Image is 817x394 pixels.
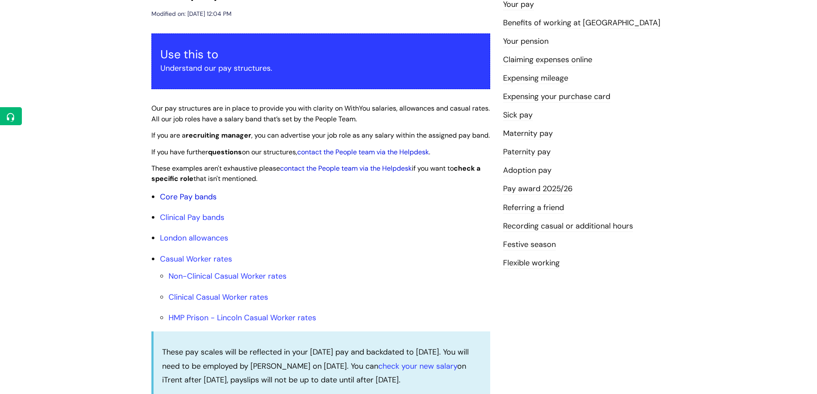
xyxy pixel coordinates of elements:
a: Paternity pay [503,147,551,158]
span: These examples aren't exhaustive please if you want to that isn't mentioned. [151,164,480,183]
a: Referring a friend [503,202,564,214]
a: Expensing your purchase card [503,91,610,102]
a: Non-Clinical Casual Worker rates [169,271,286,281]
p: These pay scales will be reflected in your [DATE] pay and backdated to [DATE]. You will need to b... [162,345,482,387]
span: Our pay structures are in place to provide you with clarity on WithYou salaries, allowances and c... [151,104,490,123]
p: Understand our pay structures. [160,61,481,75]
strong: recruiting manager [186,131,251,140]
a: Expensing mileage [503,73,568,84]
a: contact the People team via the Helpdesk [280,164,412,173]
a: contact the People team via the Helpdesk [297,147,429,156]
a: Benefits of working at [GEOGRAPHIC_DATA] [503,18,660,29]
a: check your new salary [378,361,457,371]
a: Maternity pay [503,128,553,139]
a: Flexible working [503,258,560,269]
a: Recording casual or additional hours [503,221,633,232]
a: Casual Worker rates [160,254,232,264]
a: Sick pay [503,110,533,121]
a: Clinical Casual Worker rates [169,292,268,302]
div: Modified on: [DATE] 12:04 PM [151,9,232,19]
a: Clinical Pay bands [160,212,224,223]
a: Festive season [503,239,556,250]
a: Claiming expenses online [503,54,592,66]
h3: Use this to [160,48,481,61]
a: Your pension [503,36,549,47]
a: Core Pay bands [160,192,217,202]
a: London allowances [160,233,228,243]
span: If you have further on our structures, . [151,147,430,156]
a: Adoption pay [503,165,552,176]
span: If you are a , you can advertise your job role as any salary within the assigned pay band. [151,131,490,140]
a: Pay award 2025/26 [503,183,573,195]
a: HMP Prison - Lincoln Casual Worker rates [169,313,316,323]
strong: questions [208,147,242,156]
